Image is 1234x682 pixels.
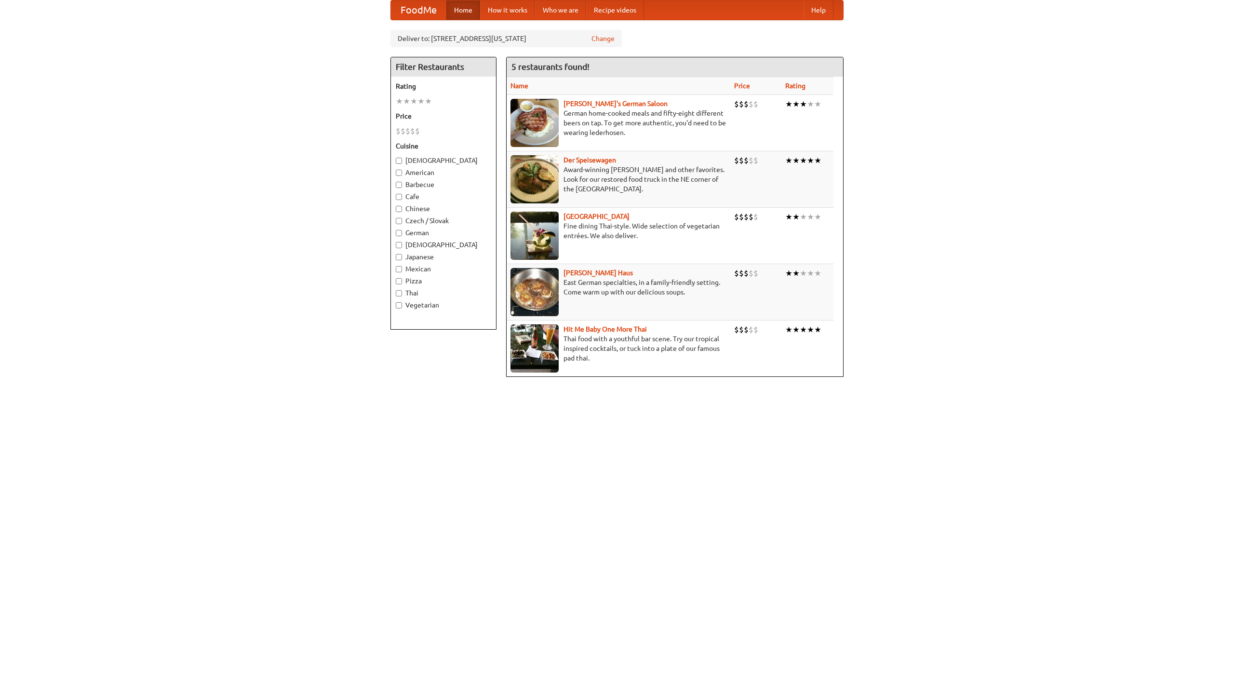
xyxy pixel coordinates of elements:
li: $ [753,155,758,166]
p: Thai food with a youthful bar scene. Try our tropical inspired cocktails, or tuck into a plate of... [510,334,726,363]
li: $ [405,126,410,136]
li: $ [753,324,758,335]
li: ★ [800,212,807,222]
a: [PERSON_NAME]'s German Saloon [563,100,668,107]
a: Price [734,82,750,90]
li: $ [739,155,744,166]
li: $ [734,212,739,222]
h5: Rating [396,81,491,91]
li: ★ [792,155,800,166]
h5: Cuisine [396,141,491,151]
li: $ [739,99,744,109]
li: $ [749,99,753,109]
li: ★ [814,99,821,109]
input: [DEMOGRAPHIC_DATA] [396,158,402,164]
li: ★ [785,324,792,335]
li: ★ [814,324,821,335]
label: Barbecue [396,180,491,189]
li: ★ [785,268,792,279]
a: [GEOGRAPHIC_DATA] [563,213,630,220]
li: ★ [425,96,432,107]
input: Barbecue [396,182,402,188]
input: Pizza [396,278,402,284]
input: German [396,230,402,236]
label: Chinese [396,204,491,214]
img: kohlhaus.jpg [510,268,559,316]
b: [PERSON_NAME] Haus [563,269,633,277]
label: Japanese [396,252,491,262]
li: $ [753,99,758,109]
h5: Price [396,111,491,121]
p: East German specialties, in a family-friendly setting. Come warm up with our delicious soups. [510,278,726,297]
label: Mexican [396,264,491,274]
li: ★ [814,268,821,279]
li: ★ [800,155,807,166]
input: Czech / Slovak [396,218,402,224]
a: How it works [480,0,535,20]
li: $ [734,99,739,109]
li: ★ [814,212,821,222]
b: Hit Me Baby One More Thai [563,325,647,333]
li: ★ [807,99,814,109]
li: ★ [807,268,814,279]
label: German [396,228,491,238]
li: ★ [814,155,821,166]
li: ★ [792,324,800,335]
label: Vegetarian [396,300,491,310]
li: $ [749,268,753,279]
li: $ [734,268,739,279]
input: Thai [396,290,402,296]
li: ★ [410,96,417,107]
li: $ [749,155,753,166]
li: ★ [785,99,792,109]
li: ★ [792,268,800,279]
p: Award-winning [PERSON_NAME] and other favorites. Look for our restored food truck in the NE corne... [510,165,726,194]
a: Who we are [535,0,586,20]
li: $ [739,268,744,279]
input: Vegetarian [396,302,402,308]
li: $ [401,126,405,136]
label: [DEMOGRAPHIC_DATA] [396,240,491,250]
a: Change [591,34,615,43]
p: Fine dining Thai-style. Wide selection of vegetarian entrées. We also deliver. [510,221,726,241]
img: esthers.jpg [510,99,559,147]
input: [DEMOGRAPHIC_DATA] [396,242,402,248]
input: American [396,170,402,176]
label: Pizza [396,276,491,286]
a: FoodMe [391,0,446,20]
a: Recipe videos [586,0,644,20]
li: ★ [792,212,800,222]
img: speisewagen.jpg [510,155,559,203]
a: Rating [785,82,805,90]
li: $ [753,212,758,222]
li: ★ [396,96,403,107]
li: ★ [417,96,425,107]
a: Help [804,0,833,20]
li: $ [734,155,739,166]
a: Der Speisewagen [563,156,616,164]
label: Cafe [396,192,491,201]
li: $ [739,212,744,222]
li: ★ [403,96,410,107]
input: Cafe [396,194,402,200]
input: Mexican [396,266,402,272]
label: Czech / Slovak [396,216,491,226]
ng-pluralize: 5 restaurants found! [511,62,590,71]
img: satay.jpg [510,212,559,260]
li: ★ [807,155,814,166]
a: Name [510,82,528,90]
li: $ [734,324,739,335]
img: babythai.jpg [510,324,559,373]
li: ★ [807,212,814,222]
li: $ [749,212,753,222]
input: Chinese [396,206,402,212]
label: Thai [396,288,491,298]
li: $ [744,212,749,222]
li: ★ [800,99,807,109]
li: ★ [800,324,807,335]
li: ★ [792,99,800,109]
li: $ [396,126,401,136]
